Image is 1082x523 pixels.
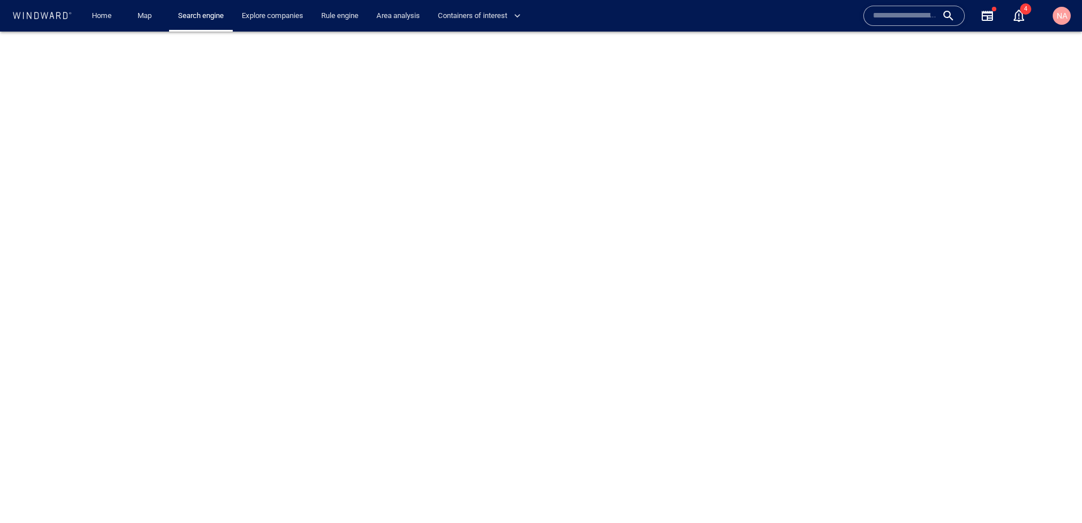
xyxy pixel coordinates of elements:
[372,6,424,26] a: Area analysis
[1020,3,1031,15] span: 4
[317,6,363,26] a: Rule engine
[174,6,228,26] a: Search engine
[1050,5,1073,27] button: NA
[133,6,160,26] a: Map
[1012,9,1026,23] div: Notification center
[83,6,119,26] button: Home
[1005,2,1032,29] button: 4
[237,6,308,26] a: Explore companies
[128,6,165,26] button: Map
[433,6,530,26] button: Containers of interest
[87,6,116,26] a: Home
[1057,11,1067,20] span: NA
[1034,472,1074,515] iframe: Chat
[438,10,521,23] span: Containers of interest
